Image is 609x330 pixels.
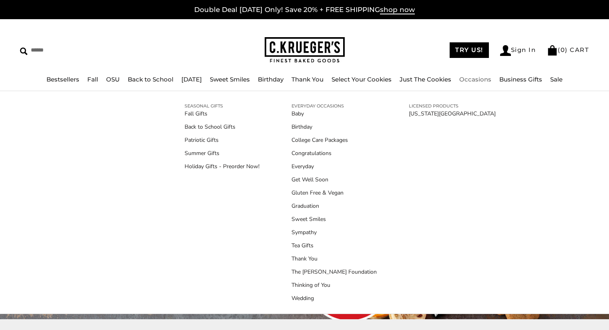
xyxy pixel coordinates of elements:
[500,45,536,56] a: Sign In
[185,123,259,131] a: Back to School Gifts
[291,241,377,250] a: Tea Gifts
[291,136,377,144] a: College Care Packages
[547,46,589,54] a: (0) CART
[450,42,489,58] a: TRY US!
[291,189,377,197] a: Gluten Free & Vegan
[561,46,565,54] span: 0
[291,254,377,263] a: Thank You
[291,268,377,276] a: The [PERSON_NAME] Foundation
[400,76,451,83] a: Just The Cookies
[291,281,377,289] a: Thinking of You
[291,175,377,184] a: Get Well Soon
[185,162,259,171] a: Holiday Gifts - Preorder Now!
[380,6,415,14] span: shop now
[291,123,377,131] a: Birthday
[194,6,415,14] a: Double Deal [DATE] Only! Save 20% + FREE SHIPPINGshop now
[185,149,259,157] a: Summer Gifts
[500,45,511,56] img: Account
[291,162,377,171] a: Everyday
[185,102,259,109] a: SEASONAL GIFTS
[20,44,155,56] input: Search
[291,149,377,157] a: Congratulations
[20,48,28,55] img: Search
[291,294,377,302] a: Wedding
[210,76,250,83] a: Sweet Smiles
[181,76,202,83] a: [DATE]
[106,76,120,83] a: OSU
[291,202,377,210] a: Graduation
[128,76,173,83] a: Back to School
[409,109,496,118] a: [US_STATE][GEOGRAPHIC_DATA]
[265,37,345,63] img: C.KRUEGER'S
[409,102,496,109] a: LICENSED PRODUCTS
[459,76,491,83] a: Occasions
[499,76,542,83] a: Business Gifts
[46,76,79,83] a: Bestsellers
[332,76,392,83] a: Select Your Cookies
[185,136,259,144] a: Patriotic Gifts
[291,109,377,118] a: Baby
[291,228,377,237] a: Sympathy
[185,109,259,118] a: Fall Gifts
[87,76,98,83] a: Fall
[258,76,283,83] a: Birthday
[550,76,563,83] a: Sale
[291,102,377,109] a: EVERYDAY OCCASIONS
[547,45,558,56] img: Bag
[291,76,324,83] a: Thank You
[291,215,377,223] a: Sweet Smiles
